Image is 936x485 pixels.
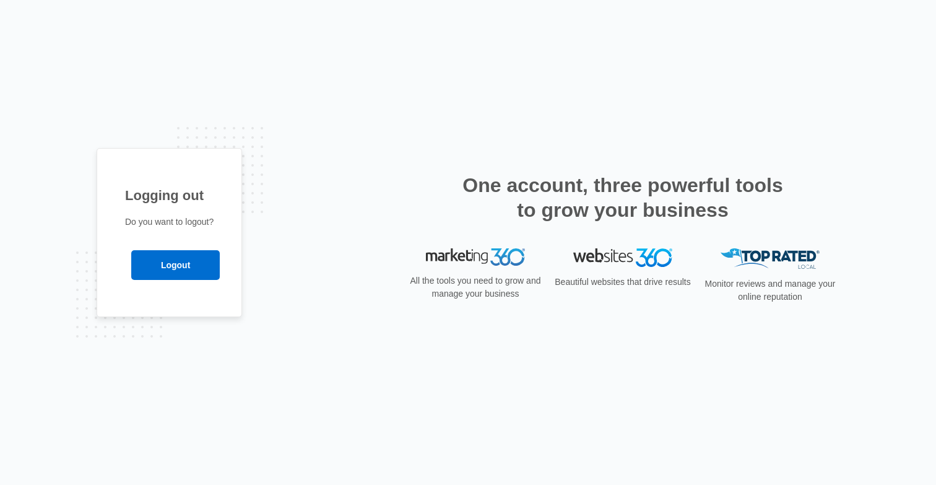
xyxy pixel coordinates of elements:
[459,173,787,222] h2: One account, three powerful tools to grow your business
[721,248,820,269] img: Top Rated Local
[553,276,692,289] p: Beautiful websites that drive results
[406,274,545,300] p: All the tools you need to grow and manage your business
[131,250,220,280] input: Logout
[125,216,214,229] p: Do you want to logout?
[701,277,839,304] p: Monitor reviews and manage your online reputation
[125,185,214,206] h1: Logging out
[573,248,672,266] img: Websites 360
[426,248,525,266] img: Marketing 360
